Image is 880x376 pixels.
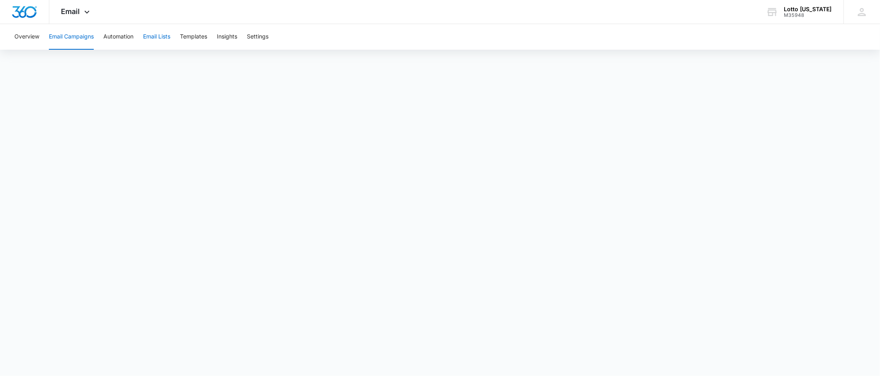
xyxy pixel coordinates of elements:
div: account id [784,12,832,18]
span: Email [61,7,80,16]
button: Email Campaigns [49,24,94,50]
button: Templates [180,24,207,50]
button: Settings [247,24,268,50]
button: Overview [14,24,39,50]
button: Insights [217,24,237,50]
div: account name [784,6,832,12]
button: Automation [103,24,133,50]
button: Email Lists [143,24,170,50]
